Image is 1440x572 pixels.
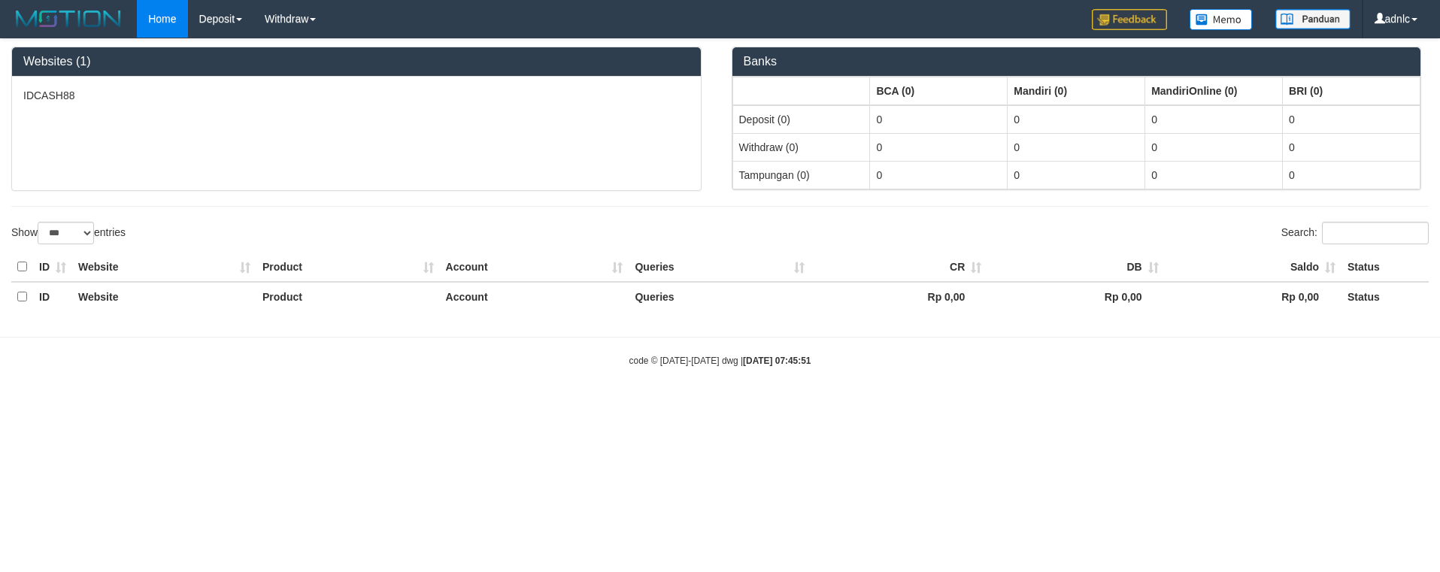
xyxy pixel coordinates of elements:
[33,282,72,311] th: ID
[1341,253,1429,282] th: Status
[11,222,126,244] label: Show entries
[629,253,811,282] th: Queries
[1283,77,1420,105] th: Group: activate to sort column ascending
[440,282,629,311] th: Account
[23,55,690,68] h3: Websites (1)
[629,356,811,366] small: code © [DATE]-[DATE] dwg |
[1283,161,1420,189] td: 0
[1165,253,1341,282] th: Saldo
[987,253,1164,282] th: DB
[870,161,1008,189] td: 0
[1283,105,1420,134] td: 0
[1190,9,1253,30] img: Button%20Memo.svg
[870,133,1008,161] td: 0
[1275,9,1351,29] img: panduan.png
[811,282,987,311] th: Rp 0,00
[1145,77,1283,105] th: Group: activate to sort column ascending
[440,253,629,282] th: Account
[732,133,870,161] td: Withdraw (0)
[744,55,1410,68] h3: Banks
[72,253,256,282] th: Website
[870,77,1008,105] th: Group: activate to sort column ascending
[987,282,1164,311] th: Rp 0,00
[1145,133,1283,161] td: 0
[11,8,126,30] img: MOTION_logo.png
[1165,282,1341,311] th: Rp 0,00
[38,222,94,244] select: Showentries
[629,282,811,311] th: Queries
[23,88,690,103] p: IDCASH88
[732,77,870,105] th: Group: activate to sort column ascending
[256,282,440,311] th: Product
[1008,161,1145,189] td: 0
[33,253,72,282] th: ID
[1145,161,1283,189] td: 0
[870,105,1008,134] td: 0
[1341,282,1429,311] th: Status
[1008,77,1145,105] th: Group: activate to sort column ascending
[743,356,811,366] strong: [DATE] 07:45:51
[1283,133,1420,161] td: 0
[1008,133,1145,161] td: 0
[1281,222,1429,244] label: Search:
[811,253,987,282] th: CR
[732,105,870,134] td: Deposit (0)
[1008,105,1145,134] td: 0
[1322,222,1429,244] input: Search:
[72,282,256,311] th: Website
[256,253,440,282] th: Product
[1145,105,1283,134] td: 0
[1092,9,1167,30] img: Feedback.jpg
[732,161,870,189] td: Tampungan (0)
